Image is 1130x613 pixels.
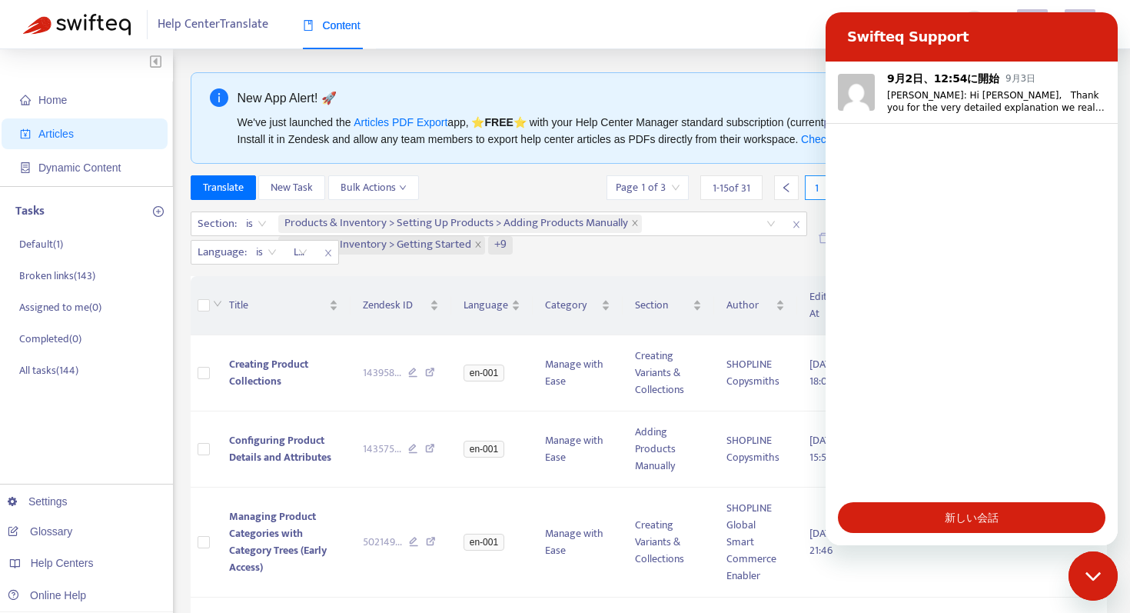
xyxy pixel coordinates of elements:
span: close [631,219,639,228]
span: Dynamic Content [38,162,121,174]
span: close [786,215,806,234]
span: close [318,244,338,262]
a: price plans [824,116,876,128]
p: Completed ( 0 ) [19,331,81,347]
span: Managing Product Categories with Category Trees (Early Access) [229,508,327,576]
span: 143958 ... [363,365,401,381]
td: Manage with Ease [533,411,623,488]
span: +9 [488,236,513,255]
button: Translate [191,175,256,200]
a: Glossary [8,525,72,538]
td: Manage with Ease [533,335,623,411]
span: Help Center Translate [158,10,268,39]
p: Broken links ( 143 ) [19,268,95,284]
span: Articles [38,128,74,140]
span: is [256,241,277,264]
span: left [781,182,792,193]
p: All tasks ( 144 ) [19,362,78,378]
span: Section [635,297,689,314]
p: Assigned to me ( 0 ) [19,299,101,315]
p: Default ( 1 ) [19,236,63,252]
div: New App Alert! 🚀 [238,88,1073,108]
span: Bulk Actions [341,179,407,196]
span: Home [38,94,67,106]
span: Products & Inventory > Getting Started [284,236,471,255]
span: Category [545,297,598,314]
img: Swifteq [23,14,131,35]
span: New Task [271,179,313,196]
span: book [303,20,314,31]
span: en-001 [464,365,504,381]
div: We've just launched the app, ⭐ ⭐️ with your Help Center Manager standard subscription (current on... [238,114,1073,148]
span: Author [726,297,773,314]
span: Products & Inventory > Setting Up Products > Adding Products Manually [284,215,628,233]
b: FREE [484,116,513,128]
th: Edited At [797,276,871,335]
a: Settings [8,495,68,508]
div: 1 [805,175,829,200]
span: container [20,162,31,173]
iframe: メッセージングウィンドウ [826,12,1118,545]
span: Help Centers [31,557,94,569]
th: Author [714,276,798,335]
span: Title [229,297,326,314]
td: Creating Variants & Collections [623,335,713,411]
td: SHOPLINE Copysmiths [714,411,798,488]
span: [DATE] 18:00 [809,355,839,390]
p: Tasks [15,202,45,221]
span: account-book [20,128,31,139]
span: Edited At [809,288,846,322]
span: is [246,212,267,235]
span: down [213,299,222,308]
span: Language [464,297,508,314]
span: Products & Inventory > Setting Up Products > Adding Products Manually [278,215,642,233]
span: 1 - 15 of 31 [713,180,750,196]
a: Online Help [8,589,86,601]
span: 502149 ... [363,534,402,551]
span: en-001 [464,441,504,458]
td: SHOPLINE Global Smart Commerce Enabler [714,488,798,598]
span: Language : [191,241,249,264]
span: 143575 ... [363,441,401,458]
th: Zendesk ID [351,276,451,335]
th: Language [451,276,533,335]
span: [DATE] 15:57 [809,431,839,466]
span: Creating Product Collections [229,355,308,390]
span: en-001 [464,534,504,551]
span: down [399,184,407,192]
span: Section : [191,212,239,235]
span: Configuring Product Details and Attributes [229,431,331,466]
span: Zendesk ID [363,297,427,314]
span: info-circle [210,88,228,107]
span: close [474,241,482,250]
button: Bulk Actionsdown [328,175,419,200]
th: Title [217,276,351,335]
span: Content [303,19,361,32]
span: Translate [203,179,244,196]
td: Adding Products Manually [623,411,713,488]
span: [DATE] 21:46 [809,525,839,559]
span: plus-circle [153,206,164,217]
button: New Task [258,175,325,200]
td: SHOPLINE Copysmiths [714,335,798,411]
span: home [20,95,31,105]
th: Category [533,276,623,335]
td: Creating Variants & Collections [623,488,713,598]
iframe: メッセージングウィンドウの起動ボタン、進行中の会話 [1069,551,1118,601]
th: Section [623,276,713,335]
span: +9 [494,236,507,255]
td: Manage with Ease [533,488,623,598]
a: Check it out! [801,133,861,145]
a: Articles PDF Export [354,116,447,128]
span: delete [818,232,829,244]
span: Products & Inventory > Getting Started [278,236,485,255]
